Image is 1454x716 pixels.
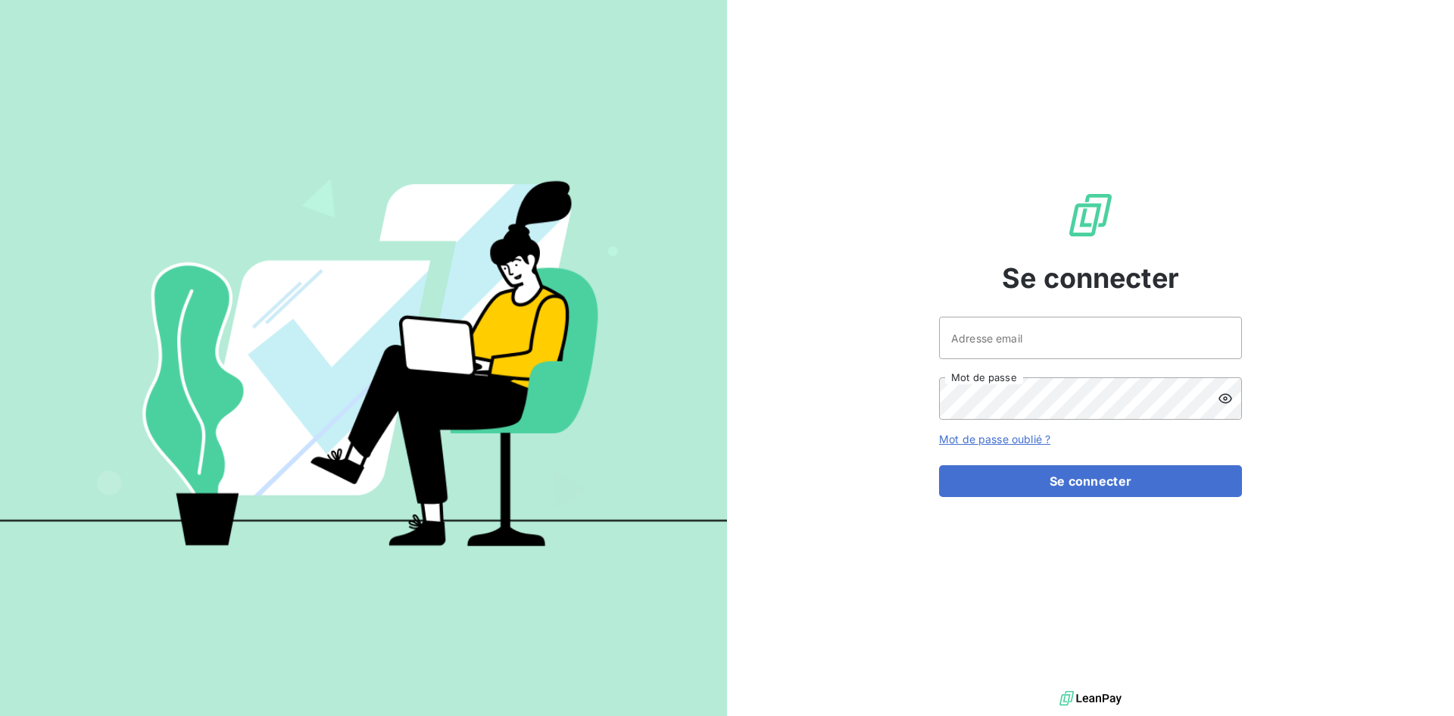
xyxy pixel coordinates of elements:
[1066,191,1115,239] img: Logo LeanPay
[1059,687,1122,710] img: logo
[939,433,1050,446] a: Mot de passe oublié ?
[939,317,1242,359] input: placeholder
[1002,258,1179,299] span: Se connecter
[939,465,1242,497] button: Se connecter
